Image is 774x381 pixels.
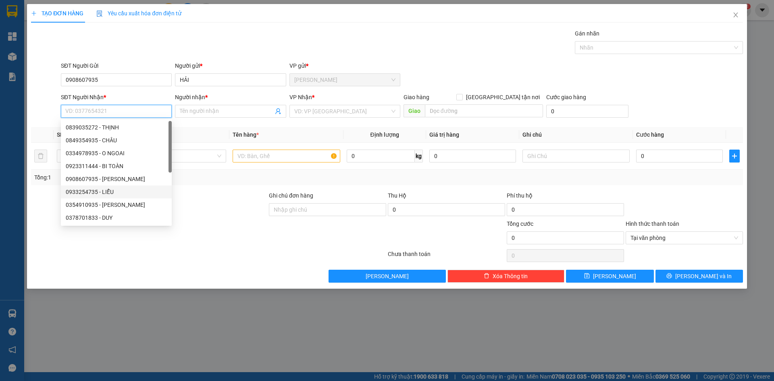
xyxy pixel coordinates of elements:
span: kg [415,150,423,162]
div: 0839035272 - THỊNH [66,123,167,132]
span: plus [31,10,37,16]
button: save[PERSON_NAME] [566,270,653,283]
span: Giá trị hàng [429,131,459,138]
div: 0908607935 - HẢI [61,173,172,185]
input: Dọc đường [425,104,543,117]
span: plus [730,153,739,159]
span: VP Nhận [289,94,312,100]
div: 0334978935 - O NGOAI [66,149,167,158]
div: 0378701833 - DUY [61,211,172,224]
div: Người nhận [175,93,286,102]
button: deleteXóa Thông tin [447,270,565,283]
span: Thu Hộ [388,192,406,199]
span: Tên hàng [233,131,259,138]
span: Xóa Thông tin [493,272,528,281]
img: icon [96,10,103,17]
button: printer[PERSON_NAME] và In [655,270,743,283]
span: Giao hàng [404,94,429,100]
label: Ghi chú đơn hàng [269,192,313,199]
div: 0923311444 - BI TOÀN [66,162,167,171]
span: Định lượng [370,131,399,138]
label: Cước giao hàng [546,94,586,100]
span: Cao Tốc [294,74,395,86]
div: Chưa thanh toán [387,250,506,264]
div: 0334978935 - O NGOAI [61,147,172,160]
div: 0839035272 - THỊNH [61,121,172,134]
div: 0354910935 - DUY [61,198,172,211]
span: [PERSON_NAME] [366,272,409,281]
span: Yêu cầu xuất hóa đơn điện tử [96,10,181,17]
span: Tổng cước [507,221,533,227]
div: 0378701833 - DUY [66,213,167,222]
input: Ghi chú đơn hàng [269,203,386,216]
span: [PERSON_NAME] [593,272,636,281]
div: 0354910935 - [PERSON_NAME] [66,200,167,209]
input: VD: Bàn, Ghế [233,150,340,162]
div: 0933254735 - LIỄU [66,187,167,196]
input: Ghi Chú [522,150,630,162]
div: SĐT Người Gửi [61,61,172,70]
span: [GEOGRAPHIC_DATA] tận nơi [463,93,543,102]
span: delete [484,273,489,279]
span: save [584,273,590,279]
span: SL [57,131,63,138]
div: 0908607935 - [PERSON_NAME] [66,175,167,183]
div: Phí thu hộ [507,191,624,203]
button: plus [729,150,740,162]
div: 0923311444 - BI TOÀN [61,160,172,173]
label: Gán nhãn [575,30,599,37]
th: Ghi chú [519,127,633,143]
span: user-add [275,108,281,115]
span: TẠO ĐƠN HÀNG [31,10,83,17]
span: Giao [404,104,425,117]
span: [PERSON_NAME] và In [675,272,732,281]
button: [PERSON_NAME] [329,270,446,283]
input: Cước giao hàng [546,105,628,118]
div: SĐT Người Nhận [61,93,172,102]
div: 0849354935 - CHÂU [66,136,167,145]
span: close [732,12,739,18]
button: delete [34,150,47,162]
div: VP gửi [289,61,400,70]
div: Tổng: 1 [34,173,299,182]
input: 0 [429,150,516,162]
button: Close [724,4,747,27]
span: printer [666,273,672,279]
span: Cước hàng [636,131,664,138]
div: Người gửi [175,61,286,70]
span: Tại văn phòng [630,232,738,244]
label: Hình thức thanh toán [626,221,679,227]
div: 0849354935 - CHÂU [61,134,172,147]
div: 0933254735 - LIỄU [61,185,172,198]
span: Khác [124,150,221,162]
